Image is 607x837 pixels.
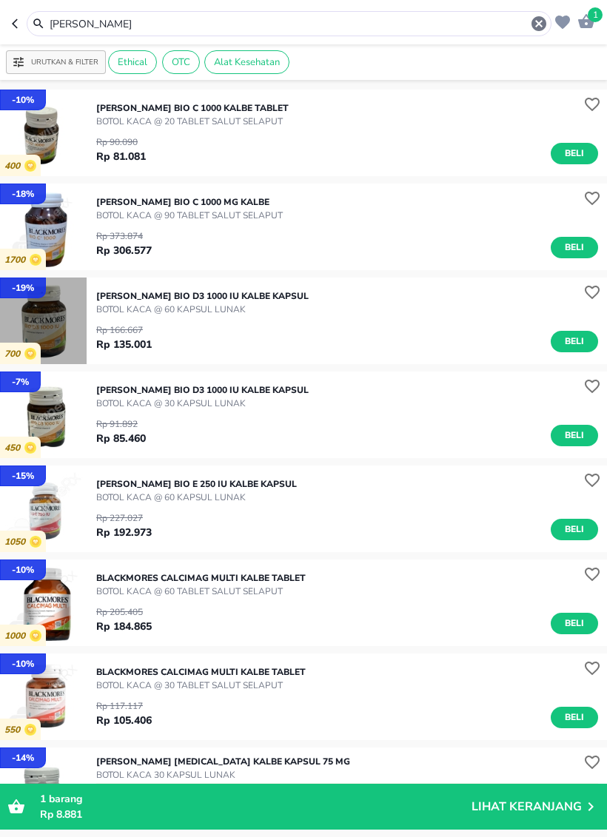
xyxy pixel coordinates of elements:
[4,255,30,266] p: 1700
[12,375,29,389] p: - 7 %
[4,537,30,548] p: 1050
[6,50,106,74] button: Urutkan & Filter
[12,657,34,670] p: - 10 %
[96,323,152,337] p: Rp 166.667
[96,417,146,431] p: Rp 91.892
[96,115,289,128] p: BOTOL KACA @ 20 TABLET SALUT SELAPUT
[551,143,598,164] button: Beli
[562,240,587,255] span: Beli
[96,431,146,446] p: Rp 85.460
[96,571,306,585] p: BLACKMORES CALCIMAG MULTI Kalbe TABLET
[40,807,82,821] span: Rp 8.881
[562,522,587,537] span: Beli
[4,631,30,642] p: 1000
[562,146,587,161] span: Beli
[12,563,34,577] p: - 10 %
[96,383,309,397] p: [PERSON_NAME] BIO D3 1000 IU Kalbe KAPSUL
[162,50,200,74] div: OTC
[96,755,350,768] p: [PERSON_NAME] [MEDICAL_DATA] Kalbe KAPSUL 75 MG
[96,619,152,634] p: Rp 184.865
[4,725,24,736] p: 550
[96,209,283,222] p: BOTOL KACA @ 90 TABLET SALUT SELAPUT
[205,56,289,69] span: Alat Kesehatan
[12,93,34,107] p: - 10 %
[40,791,472,807] p: barang
[551,707,598,728] button: Beli
[96,195,283,209] p: [PERSON_NAME] BIO C 1000 MG Kalbe
[163,56,199,69] span: OTC
[96,491,297,504] p: BOTOL KACA @ 60 KAPSUL LUNAK
[96,303,309,316] p: BOTOL KACA @ 60 KAPSUL LUNAK
[108,50,157,74] div: Ethical
[96,289,309,303] p: [PERSON_NAME] BIO D3 1000 IU Kalbe KAPSUL
[562,616,587,631] span: Beli
[48,16,530,32] input: Cari 4000+ produk di sini
[96,337,152,352] p: Rp 135.001
[562,710,587,725] span: Beli
[96,397,309,410] p: BOTOL KACA @ 30 KAPSUL LUNAK
[551,425,598,446] button: Beli
[562,334,587,349] span: Beli
[551,331,598,352] button: Beli
[12,187,34,201] p: - 18 %
[96,713,152,728] p: Rp 105.406
[96,477,297,491] p: [PERSON_NAME] BIO E 250 IU Kalbe KAPSUL
[96,135,146,149] p: Rp 90.090
[588,7,603,22] span: 1
[4,443,24,454] p: 450
[96,525,152,540] p: Rp 192.973
[96,229,152,243] p: Rp 373.874
[96,511,152,525] p: Rp 227.027
[12,281,34,295] p: - 19 %
[96,768,350,781] p: BOTOL KACA 30 KAPSUL LUNAK
[96,243,152,258] p: Rp 306.577
[96,679,306,692] p: BOTOL KACA @ 30 TABLET SALUT SELAPUT
[4,349,24,360] p: 700
[96,699,152,713] p: Rp 117.117
[96,665,306,679] p: BLACKMORES CALCIMAG MULTI Kalbe TABLET
[96,605,152,619] p: Rp 205.405
[204,50,289,74] div: Alat Kesehatan
[551,613,598,634] button: Beli
[551,519,598,540] button: Beli
[40,792,46,806] span: 1
[12,751,34,764] p: - 14 %
[4,161,24,172] p: 400
[96,585,306,598] p: BOTOL KACA @ 60 TABLET SALUT SELAPUT
[96,149,146,164] p: Rp 81.081
[12,469,34,483] p: - 15 %
[574,9,595,32] button: 1
[96,101,289,115] p: [PERSON_NAME] BIO C 1000 Kalbe TABLET
[31,57,98,68] p: Urutkan & Filter
[551,237,598,258] button: Beli
[96,783,598,811] div: Kurang dari 8 unit tersisa!
[109,56,156,69] span: Ethical
[562,428,587,443] span: Beli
